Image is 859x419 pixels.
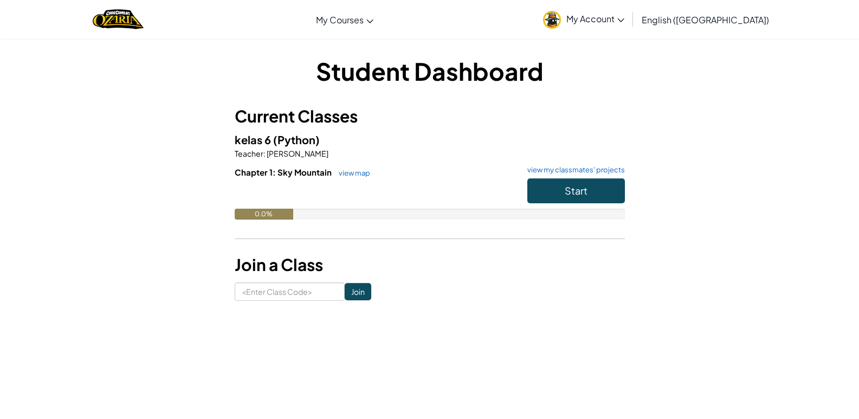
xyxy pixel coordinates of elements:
a: My Courses [311,5,379,34]
a: English ([GEOGRAPHIC_DATA]) [636,5,774,34]
input: Join [345,283,371,300]
h3: Current Classes [235,104,625,128]
img: Home [93,8,143,30]
button: Start [527,178,625,203]
a: Ozaria by CodeCombat logo [93,8,143,30]
a: view my classmates' projects [522,166,625,173]
div: 0.0% [235,209,293,220]
h3: Join a Class [235,253,625,277]
span: Chapter 1: Sky Mountain [235,167,333,177]
span: My Account [566,13,624,24]
span: [PERSON_NAME] [266,149,328,158]
span: My Courses [316,14,364,25]
span: Teacher [235,149,263,158]
input: <Enter Class Code> [235,282,345,301]
h1: Student Dashboard [235,54,625,88]
span: Start [565,184,587,197]
span: (Python) [273,133,320,146]
img: avatar [543,11,561,29]
a: view map [333,169,370,177]
span: English ([GEOGRAPHIC_DATA]) [642,14,769,25]
a: My Account [538,2,630,36]
span: : [263,149,266,158]
span: kelas 6 [235,133,273,146]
